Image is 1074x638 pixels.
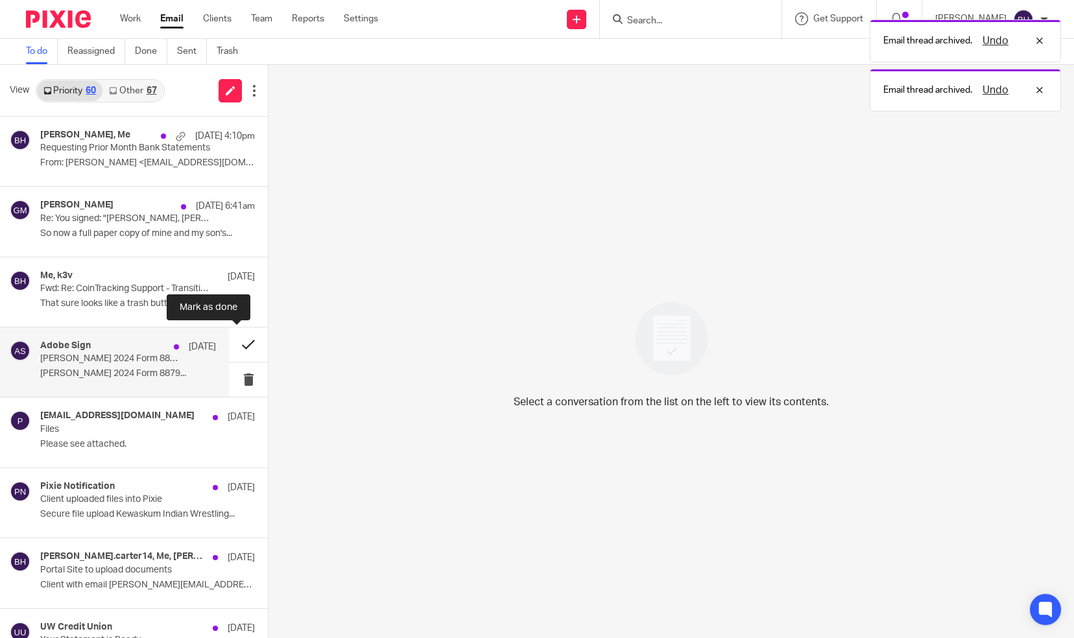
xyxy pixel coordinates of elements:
h4: UW Credit Union [40,622,112,633]
a: Work [120,12,141,25]
p: Client uploaded files into Pixie [40,494,212,505]
img: svg%3E [10,130,30,150]
p: [DATE] [228,481,255,494]
a: Settings [344,12,378,25]
h4: [PERSON_NAME] [40,200,113,211]
p: Requesting Prior Month Bank Statements [40,143,212,154]
img: svg%3E [10,481,30,502]
p: [PERSON_NAME] 2024 Form 8879... [40,368,216,379]
p: [DATE] [228,410,255,423]
h4: [PERSON_NAME], Me [40,130,130,141]
p: Files [40,424,212,435]
a: Trash [217,39,248,64]
div: 60 [86,86,96,95]
a: Reports [292,12,324,25]
h4: Pixie Notification [40,481,115,492]
img: Pixie [26,10,91,28]
img: svg%3E [10,410,30,431]
div: 67 [147,86,157,95]
p: That sure looks like a trash button!... [40,298,255,309]
p: Email thread archived. [883,84,972,97]
p: From: [PERSON_NAME] <[EMAIL_ADDRESS][DOMAIN_NAME]>... [40,158,255,169]
p: [DATE] [228,551,255,564]
p: Fwd: Re: CoinTracking Support - Transitioning Clients from Corporate to Individual Plans [40,283,212,294]
p: [DATE] [228,270,255,283]
a: To do [26,39,58,64]
h4: Me, k3v [40,270,73,281]
img: svg%3E [10,200,30,220]
p: So now a full paper copy of mine and my son's... [40,228,255,239]
a: Email [160,12,184,25]
a: Done [135,39,167,64]
img: svg%3E [10,551,30,572]
img: image [626,294,717,384]
p: [PERSON_NAME] 2024 Form 8879 between Taxanator, LLC and [PERSON_NAME] V is Signed and Filed! [40,353,181,364]
p: Please see attached. [40,439,255,450]
p: [DATE] 4:10pm [195,130,255,143]
p: Portal Site to upload documents [40,565,212,576]
a: Sent [177,39,207,64]
p: [DATE] [228,622,255,635]
p: [DATE] [189,340,216,353]
img: svg%3E [10,270,30,291]
span: View [10,84,29,97]
p: Re: You signed: "[PERSON_NAME], [PERSON_NAME] 2024 Revised 8879" [40,213,212,224]
p: Select a conversation from the list on the left to view its contents. [514,394,829,410]
a: Priority60 [37,80,102,101]
a: Other67 [102,80,163,101]
a: Team [251,12,272,25]
p: Email thread archived. [883,34,972,47]
a: Reassigned [67,39,125,64]
img: svg%3E [1013,9,1034,30]
h4: [EMAIL_ADDRESS][DOMAIN_NAME] [40,410,195,421]
img: svg%3E [10,340,30,361]
p: Secure file upload Kewaskum Indian Wrestling... [40,509,255,520]
a: Clients [203,12,232,25]
p: [DATE] 6:41am [196,200,255,213]
h4: Adobe Sign [40,340,91,351]
button: Undo [979,82,1012,98]
p: Client with email [PERSON_NAME][EMAIL_ADDRESS][DOMAIN_NAME]... [40,580,255,591]
button: Undo [979,33,1012,49]
h4: [PERSON_NAME].carter14, Me, [PERSON_NAME] [40,551,206,562]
